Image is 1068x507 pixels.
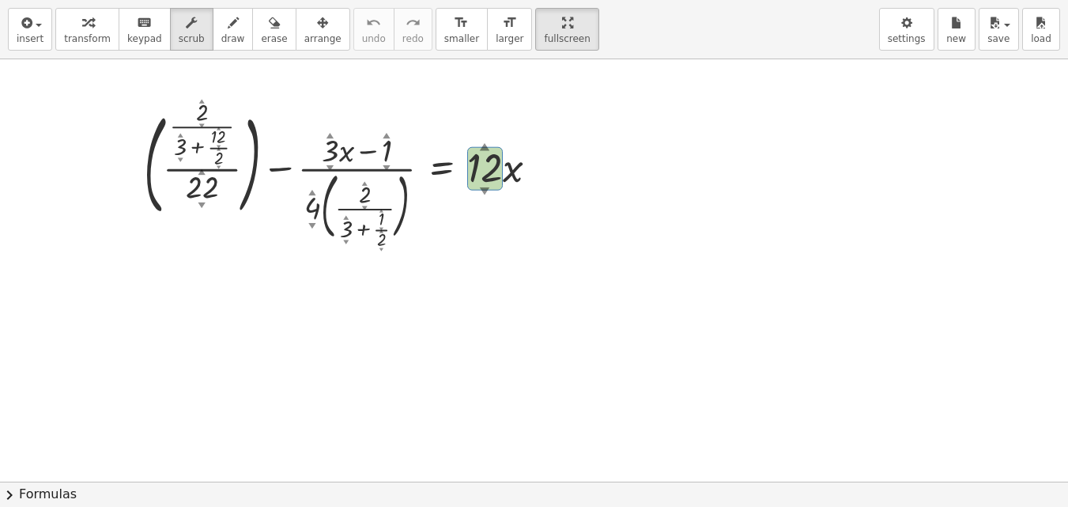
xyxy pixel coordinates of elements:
div: ▲ [308,187,315,197]
div: ▼ [362,204,368,212]
button: new [938,8,976,51]
div: ▲ [343,214,349,221]
div: ▼ [480,184,490,198]
div: ▲ [217,146,221,153]
span: save [987,33,1010,44]
span: keypad [127,33,162,44]
span: erase [261,33,287,44]
button: erase [252,8,296,51]
span: smaller [444,33,479,44]
div: ▲ [362,180,368,187]
div: ▼ [379,247,383,253]
span: scrub [179,33,205,44]
button: undoundo [353,8,394,51]
div: ▲ [383,130,390,140]
div: ▼ [326,162,334,172]
button: format_sizesmaller [436,8,488,51]
button: save [979,8,1019,51]
i: format_size [454,13,469,32]
button: insert [8,8,52,51]
button: draw [213,8,254,51]
button: keyboardkeypad [119,8,171,51]
div: ▲ [198,166,206,176]
span: settings [888,33,926,44]
div: ▲ [480,139,490,153]
div: ▼ [217,165,221,171]
div: ▼ [199,122,205,130]
span: fullscreen [544,33,590,44]
button: transform [55,8,119,51]
div: ▼ [178,156,183,164]
span: new [946,33,966,44]
div: ▼ [379,226,383,233]
button: format_sizelarger [487,8,532,51]
span: draw [221,33,245,44]
span: undo [362,33,386,44]
div: ▼ [308,220,315,230]
div: ▲ [199,97,205,105]
div: ▲ [217,126,221,132]
button: redoredo [394,8,432,51]
span: transform [64,33,111,44]
div: ▼ [217,144,221,150]
i: keyboard [137,13,152,32]
i: redo [406,13,421,32]
button: fullscreen [535,8,598,51]
div: ▲ [379,229,383,235]
button: scrub [170,8,213,51]
div: ▼ [343,238,349,246]
span: larger [496,33,523,44]
i: undo [366,13,381,32]
div: ▲ [178,131,183,139]
button: load [1022,8,1060,51]
div: ▼ [383,162,390,172]
span: insert [17,33,43,44]
button: arrange [296,8,350,51]
span: arrange [304,33,342,44]
span: load [1031,33,1051,44]
div: ▼ [198,199,206,210]
i: format_size [502,13,517,32]
div: ▲ [379,208,383,214]
span: redo [402,33,424,44]
button: settings [879,8,934,51]
div: ▲ [326,130,334,140]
